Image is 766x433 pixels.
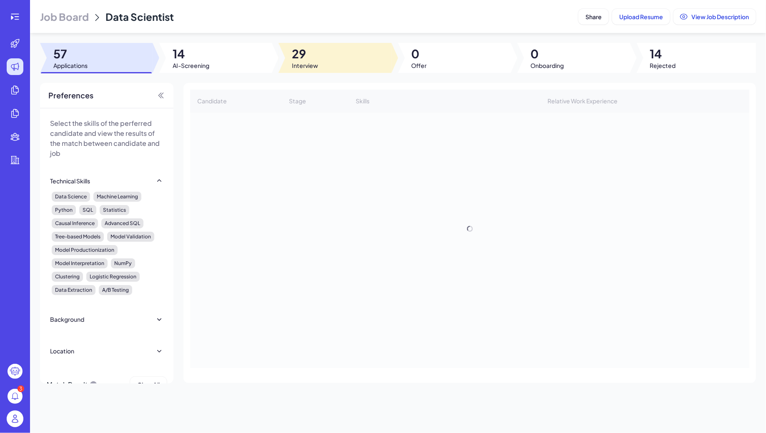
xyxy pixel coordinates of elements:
[107,232,154,242] div: Model Validation
[101,218,143,228] div: Advanced SQL
[50,177,90,185] div: Technical Skills
[52,245,118,255] div: Model Productionization
[48,90,93,101] span: Preferences
[47,377,98,393] div: Match Result
[650,46,676,61] span: 14
[531,46,564,61] span: 0
[619,13,663,20] span: Upload Resume
[86,272,140,282] div: Logistic Regression
[93,192,141,202] div: Machine Learning
[650,61,676,70] span: Rejected
[7,410,23,427] img: user_logo.png
[105,10,174,23] span: Data Scientist
[292,46,318,61] span: 29
[50,315,84,323] div: Background
[673,9,756,25] button: View Job Description
[137,381,160,388] span: Clear All
[531,61,564,70] span: Onboarding
[50,347,74,355] div: Location
[412,61,427,70] span: Offer
[53,61,88,70] span: Applications
[173,61,209,70] span: AI-Screening
[52,218,98,228] div: Causal Inference
[40,10,89,23] span: Job Board
[691,13,749,20] span: View Job Description
[111,258,135,268] div: NumPy
[585,13,602,20] span: Share
[52,205,76,215] div: Python
[50,118,163,158] p: Select the skills of the perferred candidate and view the results of the match between candidate ...
[79,205,96,215] div: SQL
[173,46,209,61] span: 14
[578,9,609,25] button: Share
[52,285,95,295] div: Data Extraction
[52,232,104,242] div: Tree-based Models
[612,9,670,25] button: Upload Resume
[412,46,427,61] span: 0
[18,385,24,392] div: 3
[130,377,167,393] button: Clear All
[52,258,108,268] div: Model Interpretation
[292,61,318,70] span: Interview
[100,205,129,215] div: Statistics
[53,46,88,61] span: 57
[52,192,90,202] div: Data Science
[99,285,132,295] div: A/B Testing
[52,272,83,282] div: Clustering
